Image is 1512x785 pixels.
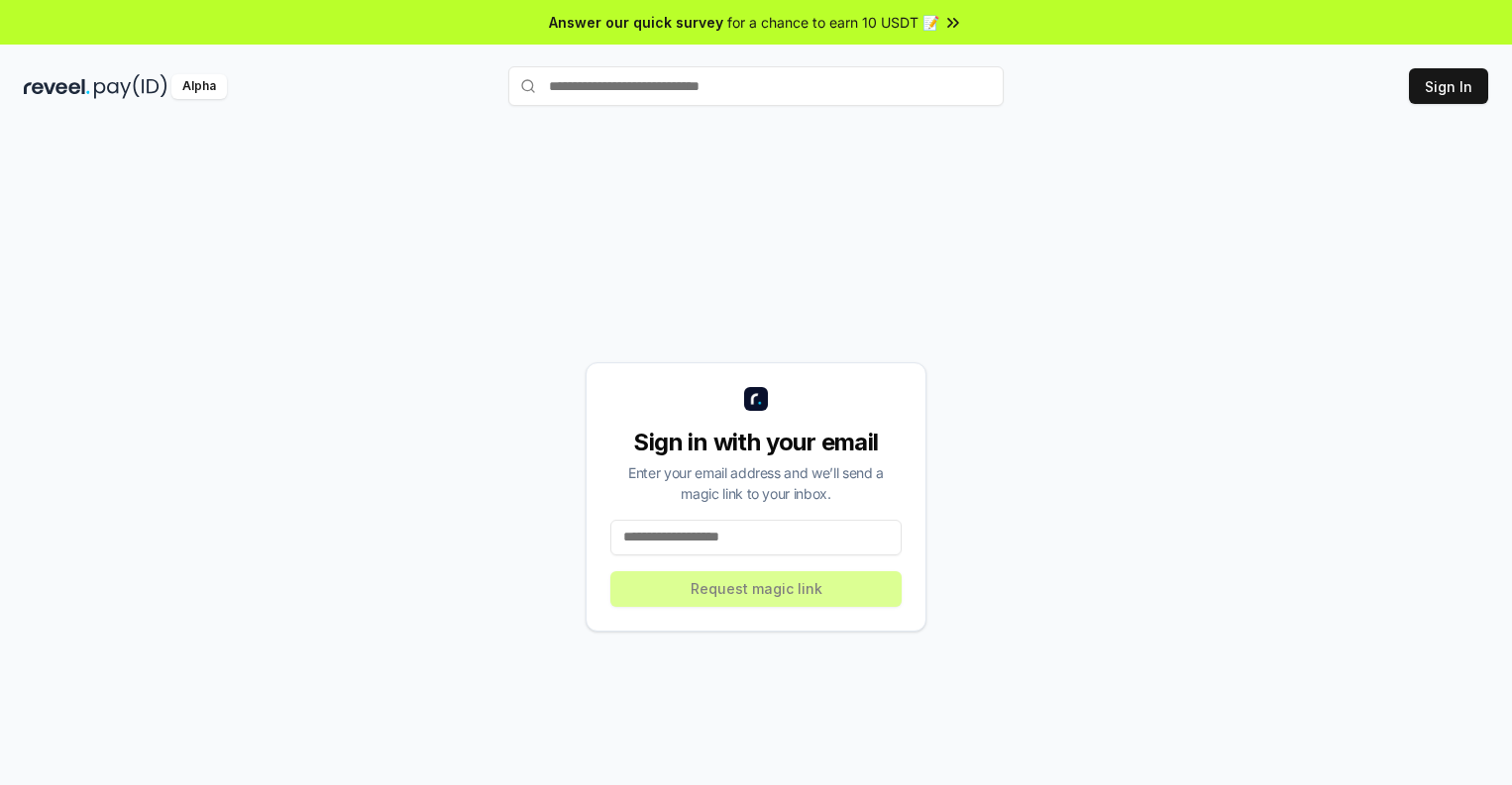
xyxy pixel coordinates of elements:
[94,74,167,99] img: pay_id
[610,462,902,504] div: Enter your email address and we’ll send a magic link to your inbox.
[744,387,768,411] img: logo_small
[549,12,723,33] span: Answer our quick survey
[1409,68,1488,104] button: Sign In
[610,427,902,458] div: Sign in with your email
[171,74,227,99] div: Alpha
[24,74,90,99] img: reveel_dark
[727,12,939,33] span: for a chance to earn 10 USDT 📝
